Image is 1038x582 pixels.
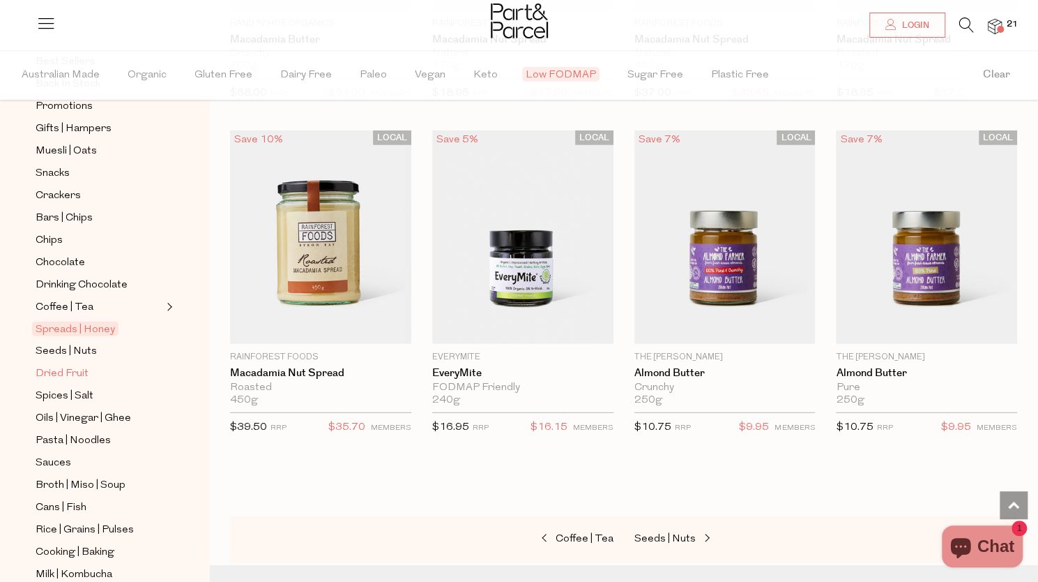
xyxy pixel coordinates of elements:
a: Coffee | Tea [474,530,613,549]
span: 21 [1003,18,1021,31]
button: Expand/Collapse Coffee | Tea [163,299,173,315]
small: RRP [473,424,489,432]
small: RRP [675,424,691,432]
img: Part&Parcel [491,3,548,38]
img: EveryMite [432,130,613,345]
span: Paleo [360,51,387,100]
a: Snacks [36,165,162,182]
span: $35.70 [328,419,365,437]
span: $10.75 [634,422,671,433]
span: Gifts | Hampers [36,121,112,137]
span: LOCAL [373,130,411,145]
span: Plastic Free [711,51,769,100]
div: Save 7% [836,130,886,149]
small: MEMBERS [573,424,613,432]
a: Spices | Salt [36,387,162,405]
img: Macadamia Nut Spread [230,130,411,345]
a: Chocolate [36,254,162,271]
span: Gluten Free [194,51,252,100]
p: Rainforest Foods [230,351,411,364]
img: Almond Butter [836,130,1017,345]
span: Keto [473,51,498,100]
a: Crackers [36,187,162,204]
small: MEMBERS [371,424,411,432]
span: Promotions [36,98,93,115]
div: Save 10% [230,130,287,149]
span: Coffee | Tea [556,534,613,544]
a: Macadamia Nut Spread [230,367,411,380]
span: Pasta | Noodles [36,433,111,449]
button: Clear filter by Filter [955,50,1038,100]
span: Sauces [36,455,71,472]
p: The [PERSON_NAME] [634,351,816,364]
span: 250g [634,394,662,407]
span: 240g [432,394,460,407]
span: Dried Fruit [36,366,89,382]
a: Spreads | Honey [36,321,162,338]
div: Save 7% [634,130,685,149]
span: Seeds | Nuts [634,534,696,544]
inbox-online-store-chat: Shopify online store chat [938,525,1027,571]
span: Bars | Chips [36,210,93,227]
span: $9.95 [941,419,971,437]
span: $10.75 [836,422,873,433]
span: Spices | Salt [36,388,93,405]
div: FODMAP Friendly [432,382,613,394]
a: Chips [36,232,162,249]
span: Spreads | Honey [32,322,119,336]
span: Seeds | Nuts [36,343,97,360]
span: Login [899,20,929,31]
span: Chocolate [36,255,85,271]
a: Oils | Vinegar | Ghee [36,410,162,427]
span: Rice | Grains | Pulses [36,522,134,539]
div: Roasted [230,382,411,394]
a: Cans | Fish [36,499,162,516]
span: Oils | Vinegar | Ghee [36,410,131,427]
span: Broth | Miso | Soup [36,477,125,494]
a: Almond Butter [634,367,816,380]
span: Low FODMAP [522,67,600,82]
span: $9.95 [739,419,769,437]
a: Drinking Chocolate [36,276,162,294]
img: Almond Butter [634,130,816,345]
a: Bars | Chips [36,209,162,227]
small: MEMBERS [774,424,815,432]
a: Cooking | Baking [36,544,162,561]
span: Crackers [36,188,81,204]
div: Save 5% [432,130,482,149]
span: Cans | Fish [36,500,86,516]
a: Sauces [36,454,162,472]
span: Dairy Free [280,51,332,100]
a: Login [869,13,945,38]
span: Snacks [36,165,70,182]
p: EveryMite [432,351,613,364]
div: Crunchy [634,382,816,394]
span: LOCAL [575,130,613,145]
span: Vegan [415,51,445,100]
small: RRP [270,424,287,432]
span: Sugar Free [627,51,683,100]
span: Cooking | Baking [36,544,114,561]
a: Seeds | Nuts [36,343,162,360]
a: Broth | Miso | Soup [36,477,162,494]
span: $16.95 [432,422,469,433]
span: Drinking Chocolate [36,277,128,294]
a: EveryMite [432,367,613,380]
a: Almond Butter [836,367,1017,380]
span: Muesli | Oats [36,143,97,160]
span: LOCAL [979,130,1017,145]
a: Muesli | Oats [36,142,162,160]
span: LOCAL [777,130,815,145]
a: Rice | Grains | Pulses [36,521,162,539]
p: The [PERSON_NAME] [836,351,1017,364]
span: $39.50 [230,422,267,433]
span: Chips [36,232,63,249]
a: Dried Fruit [36,365,162,382]
small: MEMBERS [977,424,1017,432]
span: 250g [836,394,864,407]
span: Coffee | Tea [36,299,93,316]
a: Coffee | Tea [36,299,162,316]
small: RRP [876,424,892,432]
a: Pasta | Noodles [36,432,162,449]
span: 450g [230,394,258,407]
